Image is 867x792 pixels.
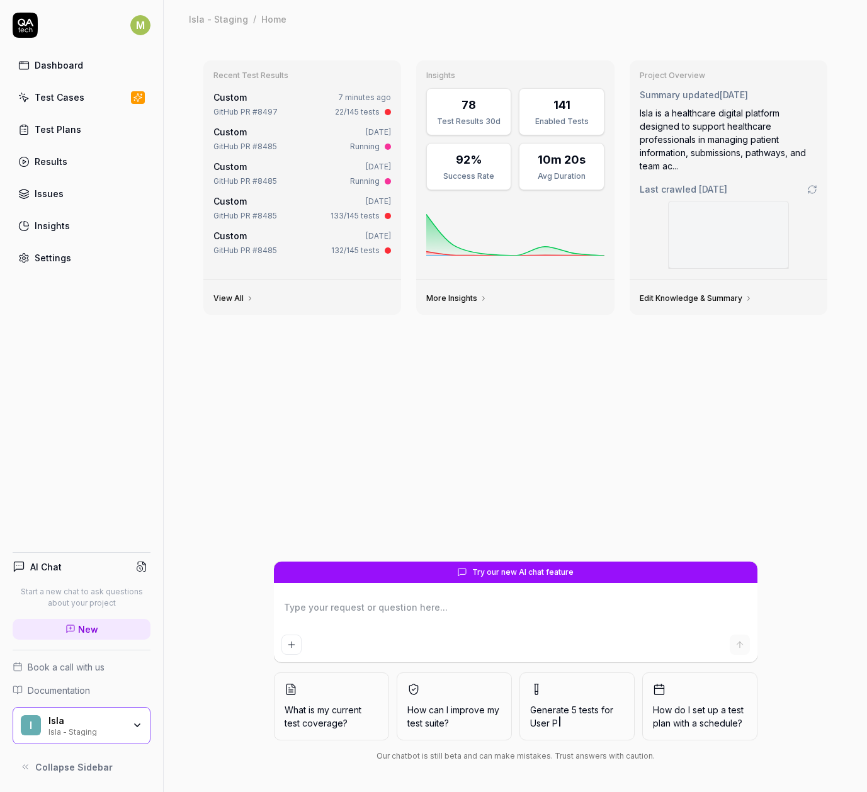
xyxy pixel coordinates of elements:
span: Documentation [28,684,90,697]
div: Isla [48,715,124,727]
div: Test Plans [35,123,81,136]
div: 132/145 tests [331,245,380,256]
time: [DATE] [720,89,748,100]
a: Custom[DATE]GitHub PR #8485132/145 tests [211,227,394,259]
time: 7 minutes ago [338,93,391,102]
img: Screenshot [669,201,788,268]
span: Collapse Sidebar [35,761,113,774]
time: [DATE] [699,184,727,195]
div: Success Rate [434,171,503,182]
a: Test Plans [13,117,150,142]
span: M [130,15,150,35]
button: What is my current test coverage? [274,672,389,740]
span: Last crawled [640,183,727,196]
div: Running [350,176,380,187]
span: User P [530,718,558,728]
span: I [21,715,41,735]
span: What is my current test coverage? [285,703,378,730]
button: Add attachment [281,635,302,655]
div: Enabled Tests [527,116,596,127]
div: Avg Duration [527,171,596,182]
p: Start a new chat to ask questions about your project [13,586,150,609]
span: How can I improve my test suite? [407,703,501,730]
div: / [253,13,256,25]
div: Isla - Staging [48,726,124,736]
span: Summary updated [640,89,720,100]
a: Custom[DATE]GitHub PR #8485133/145 tests [211,192,394,224]
div: Test Results 30d [434,116,503,127]
div: 92% [456,151,482,168]
button: Generate 5 tests forUser P [519,672,635,740]
span: Generate 5 tests for [530,703,624,730]
a: Insights [13,213,150,238]
span: New [78,623,98,636]
div: Test Cases [35,91,84,104]
a: Book a call with us [13,660,150,674]
div: GitHub PR #8485 [213,141,277,152]
a: Custom[DATE]GitHub PR #8485Running [211,157,394,190]
div: GitHub PR #8485 [213,176,277,187]
a: New [13,619,150,640]
div: 10m 20s [538,151,586,168]
span: How do I set up a test plan with a schedule? [653,703,747,730]
a: Test Cases [13,85,150,110]
h4: AI Chat [30,560,62,574]
a: More Insights [426,293,487,303]
span: Custom [213,161,247,172]
span: Custom [213,196,247,206]
div: Home [261,13,286,25]
div: 133/145 tests [331,210,380,222]
div: Isla is a healthcare digital platform designed to support healthcare professionals in managing pa... [640,106,818,173]
div: 22/145 tests [335,106,380,118]
div: GitHub PR #8497 [213,106,278,118]
h3: Recent Test Results [213,71,392,81]
span: Custom [213,92,247,103]
a: Settings [13,246,150,270]
time: [DATE] [366,231,391,240]
div: GitHub PR #8485 [213,210,277,222]
div: 141 [553,96,570,113]
time: [DATE] [366,162,391,171]
div: Insights [35,219,70,232]
div: Dashboard [35,59,83,72]
span: Book a call with us [28,660,105,674]
span: Custom [213,127,247,137]
div: Running [350,141,380,152]
div: Settings [35,251,71,264]
a: Edit Knowledge & Summary [640,293,752,303]
h3: Project Overview [640,71,818,81]
div: Issues [35,187,64,200]
button: Collapse Sidebar [13,754,150,779]
div: Our chatbot is still beta and can make mistakes. Trust answers with caution. [274,750,757,762]
h3: Insights [426,71,604,81]
span: Custom [213,230,247,241]
time: [DATE] [366,196,391,206]
a: Results [13,149,150,174]
div: GitHub PR #8485 [213,245,277,256]
button: How can I improve my test suite? [397,672,512,740]
a: Documentation [13,684,150,697]
button: M [130,13,150,38]
a: Issues [13,181,150,206]
button: IIslaIsla - Staging [13,707,150,745]
a: View All [213,293,254,303]
a: Go to crawling settings [807,184,817,195]
time: [DATE] [366,127,391,137]
div: Isla - Staging [189,13,248,25]
button: How do I set up a test plan with a schedule? [642,672,757,740]
a: Custom[DATE]GitHub PR #8485Running [211,123,394,155]
a: Custom7 minutes agoGitHub PR #849722/145 tests [211,88,394,120]
span: Try our new AI chat feature [472,567,574,578]
div: 78 [462,96,476,113]
div: Results [35,155,67,168]
a: Dashboard [13,53,150,77]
